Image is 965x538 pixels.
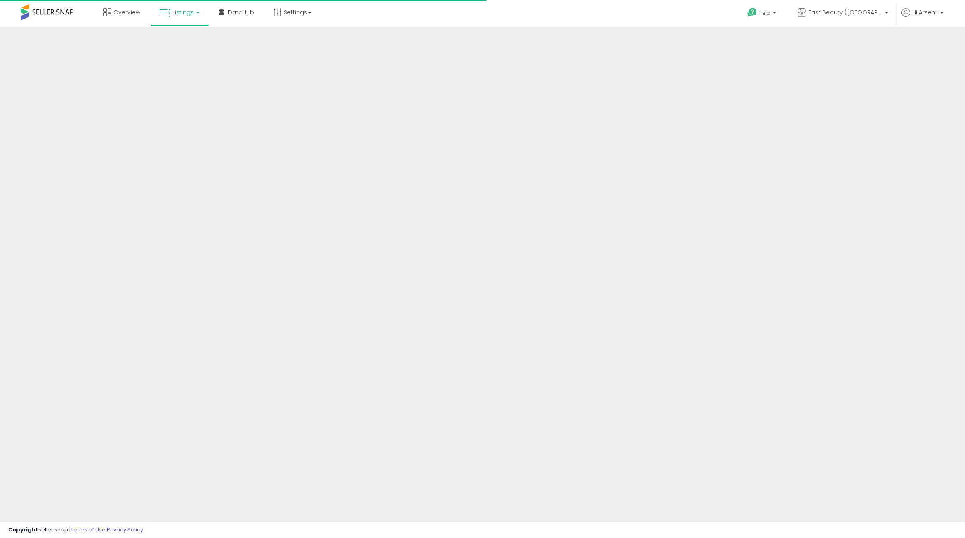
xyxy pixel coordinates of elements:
[808,8,883,16] span: Fast Beauty ([GEOGRAPHIC_DATA])
[759,9,770,16] span: Help
[741,1,784,27] a: Help
[228,8,254,16] span: DataHub
[901,8,944,27] a: Hi Arsenii
[113,8,140,16] span: Overview
[172,8,194,16] span: Listings
[747,7,757,18] i: Get Help
[912,8,938,16] span: Hi Arsenii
